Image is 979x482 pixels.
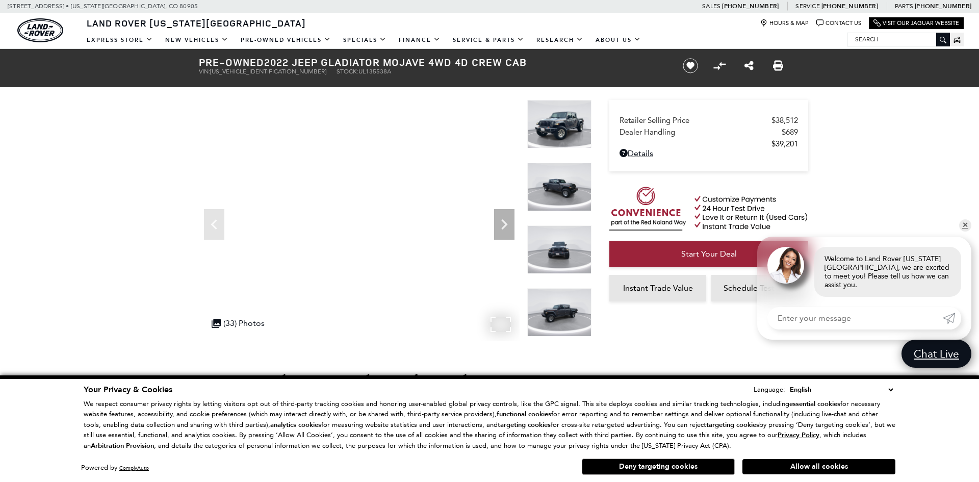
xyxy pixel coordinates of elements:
[270,420,321,429] strong: analytics cookies
[17,18,63,42] img: Land Rover
[81,465,149,471] div: Powered by
[207,313,270,333] div: (33) Photos
[787,384,895,395] select: Language Select
[760,19,809,27] a: Hours & Map
[337,31,393,49] a: Specials
[814,247,961,297] div: Welcome to Land Rover [US_STATE][GEOGRAPHIC_DATA], we are excited to meet you! Please tell us how...
[847,33,949,45] input: Search
[620,139,798,148] a: $39,201
[589,31,647,49] a: About Us
[778,430,819,440] u: Privacy Policy
[358,68,391,75] span: UL135538A
[702,3,720,10] span: Sales
[873,19,959,27] a: Visit Our Jaguar Website
[754,386,785,393] div: Language:
[17,18,63,42] a: land-rover
[771,139,798,148] span: $39,201
[782,128,798,137] span: $689
[821,2,878,10] a: [PHONE_NUMBER]
[620,128,782,137] span: Dealer Handling
[915,2,971,10] a: [PHONE_NUMBER]
[773,60,783,72] a: Print this Pre-Owned 2022 Jeep Gladiator Mojave 4WD 4D Crew Cab
[527,100,591,148] img: Used 2022 Granite Crystal Metallic Clearcoat Jeep Mojave image 1
[901,340,971,368] a: Chat Live
[527,288,591,337] img: Used 2022 Granite Crystal Metallic Clearcoat Jeep Mojave image 4
[706,420,759,429] strong: targeting cookies
[199,100,520,341] iframe: Interactive Walkaround/Photo gallery of the vehicle/product
[744,60,754,72] a: Share this Pre-Owned 2022 Jeep Gladiator Mojave 4WD 4D Crew Cab
[527,225,591,274] img: Used 2022 Granite Crystal Metallic Clearcoat Jeep Mojave image 3
[199,57,665,68] h1: 2022 Jeep Gladiator Mojave 4WD 4D Crew Cab
[816,19,861,27] a: Contact Us
[767,307,943,329] input: Enter your message
[81,31,159,49] a: EXPRESS STORE
[620,128,798,137] a: Dealer Handling $689
[620,116,798,125] a: Retailer Selling Price $38,512
[87,17,306,29] span: Land Rover [US_STATE][GEOGRAPHIC_DATA]
[742,459,895,474] button: Allow all cookies
[119,465,149,471] a: ComplyAuto
[199,55,264,69] strong: Pre-Owned
[681,249,737,259] span: Start Your Deal
[712,58,727,73] button: Compare Vehicle
[795,3,819,10] span: Service
[620,116,771,125] span: Retailer Selling Price
[771,116,798,125] span: $38,512
[711,275,808,301] a: Schedule Test Drive
[84,399,895,451] p: We respect consumer privacy rights by letting visitors opt out of third-party tracking cookies an...
[909,347,964,361] span: Chat Live
[609,241,808,267] a: Start Your Deal
[498,420,551,429] strong: targeting cookies
[943,307,961,329] a: Submit
[767,247,804,284] img: Agent profile photo
[210,68,326,75] span: [US_VEHICLE_IDENTIFICATION_NUMBER]
[623,283,693,293] span: Instant Trade Value
[789,399,840,409] strong: essential cookies
[84,384,172,395] span: Your Privacy & Cookies
[620,148,798,158] a: Details
[8,3,198,10] a: [STREET_ADDRESS] • [US_STATE][GEOGRAPHIC_DATA], CO 80905
[81,31,647,49] nav: Main Navigation
[497,410,551,419] strong: functional cookies
[81,17,312,29] a: Land Rover [US_STATE][GEOGRAPHIC_DATA]
[199,68,210,75] span: VIN:
[494,209,514,240] div: Next
[337,68,358,75] span: Stock:
[895,3,913,10] span: Parts
[724,283,796,293] span: Schedule Test Drive
[582,459,735,475] button: Deny targeting cookies
[447,31,530,49] a: Service & Parts
[609,275,706,301] a: Instant Trade Value
[530,31,589,49] a: Research
[91,441,154,450] strong: Arbitration Provision
[679,58,702,74] button: Save vehicle
[722,2,779,10] a: [PHONE_NUMBER]
[393,31,447,49] a: Finance
[159,31,235,49] a: New Vehicles
[527,163,591,211] img: Used 2022 Granite Crystal Metallic Clearcoat Jeep Mojave image 2
[235,31,337,49] a: Pre-Owned Vehicles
